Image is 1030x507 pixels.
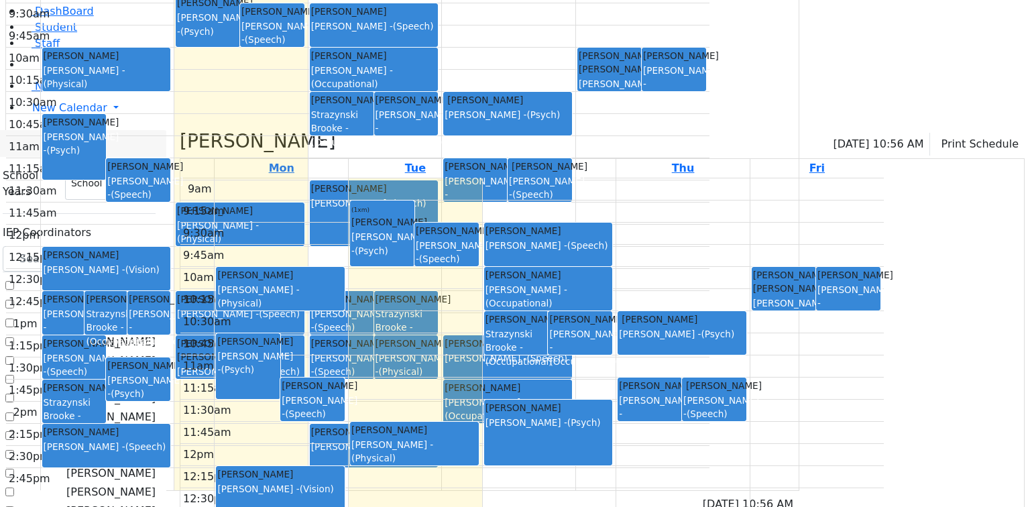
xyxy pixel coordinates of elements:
span: (Speech) [567,240,608,251]
span: (Speech) [111,189,152,200]
div: [PERSON_NAME] - [753,296,815,324]
div: [PERSON_NAME] - [485,283,612,311]
div: 11:15am [180,380,234,396]
div: 2pm [11,404,40,420]
div: [PERSON_NAME] [44,425,170,439]
div: [PERSON_NAME] [485,268,612,282]
div: [PERSON_NAME] - [107,374,169,401]
div: [PERSON_NAME] - [217,482,343,496]
div: 2:30pm [6,449,53,465]
div: 10:30am [6,95,60,111]
span: (Occupational) [311,78,378,89]
span: (Psych) [46,145,80,156]
div: [PERSON_NAME] - [485,416,612,429]
div: 10:30am [180,314,234,330]
div: [PERSON_NAME] - [351,438,477,465]
span: (Physical) [217,298,262,308]
div: [PERSON_NAME] [485,401,612,414]
span: (1xm) [351,207,369,213]
div: Strazynski Brooke - [44,396,105,437]
div: [PERSON_NAME] - [241,19,303,47]
div: [PERSON_NAME] - [445,174,506,215]
div: [PERSON_NAME] [44,292,84,306]
div: [PERSON_NAME] - [217,283,343,311]
div: 12:45pm [6,294,60,310]
div: 12pm [6,227,42,243]
div: [PERSON_NAME] [311,5,437,18]
span: (Vision) [125,264,160,275]
div: 11:45am [6,205,60,221]
div: [PERSON_NAME] [177,292,303,306]
span: (Speech) [756,312,797,323]
div: [PERSON_NAME] - [579,77,640,105]
div: [PERSON_NAME] [44,49,170,62]
label: [PERSON_NAME] [66,484,156,500]
div: [PERSON_NAME] [107,359,169,372]
div: [PERSON_NAME] [217,268,343,282]
div: [PERSON_NAME] [416,224,477,237]
div: [PERSON_NAME] - [619,394,681,435]
div: [PERSON_NAME] [107,160,169,173]
div: [PERSON_NAME] - [282,394,343,421]
div: [PERSON_NAME] - [177,11,239,38]
div: 9:45am [6,28,52,44]
span: (Speech) [285,408,326,419]
div: [PERSON_NAME] [376,93,437,107]
span: (Occupational) [485,298,553,308]
span: (Occupational) [643,93,710,103]
div: [PERSON_NAME] [PERSON_NAME] [753,268,815,296]
input: Search [3,246,156,272]
div: 10am [180,270,217,286]
span: (Psych) [180,26,214,37]
div: 11am [6,139,42,155]
span: (Physical) [351,453,396,463]
span: (Speech) [46,366,87,377]
span: (Speech) [245,34,286,45]
div: 11:30am [6,183,60,199]
div: [PERSON_NAME] - [129,307,169,348]
span: (Speech) [125,441,166,452]
div: [PERSON_NAME] [44,115,105,129]
div: 9am [185,181,215,197]
div: [PERSON_NAME] [311,49,437,62]
label: School Years [3,168,57,200]
div: [PERSON_NAME] [311,93,373,107]
div: [PERSON_NAME] - [107,174,169,202]
div: [PERSON_NAME] - [217,349,279,377]
span: (Speech) [419,253,460,264]
div: [PERSON_NAME] - [44,351,105,379]
div: [PERSON_NAME] [351,202,413,229]
div: [PERSON_NAME] - [376,108,437,149]
span: (Psych) [526,109,560,120]
div: [PERSON_NAME] [549,313,611,326]
span: (Occupational) [129,336,196,347]
div: 11am [180,358,217,374]
div: [PERSON_NAME] [PERSON_NAME] [579,49,640,76]
div: [PERSON_NAME] - [416,239,477,266]
div: Strazynski Brooke - [485,327,547,368]
a: August 29, 2025 [807,159,827,178]
div: [PERSON_NAME] [217,467,343,481]
div: [PERSON_NAME] [44,381,105,394]
div: [PERSON_NAME] [PERSON_NAME] [177,337,303,364]
div: Strazynski Brooke - [311,108,373,149]
div: 11:15am [6,161,60,177]
div: [PERSON_NAME] [241,5,303,18]
div: [PERSON_NAME] [485,313,547,326]
span: (Speech) [582,93,623,103]
div: 11:30am [180,402,234,418]
span: (Speech) [393,21,434,32]
div: 12pm [180,447,217,463]
span: (Occupational) [311,137,378,148]
span: (Psych) [567,417,601,428]
div: [PERSON_NAME] - [177,365,303,378]
div: [PERSON_NAME] - [643,64,705,105]
div: 9:15am [180,203,227,219]
div: [PERSON_NAME] - [177,219,303,246]
div: 9:30am [180,225,227,241]
div: 1:45pm [6,382,53,398]
span: (Occupational) [86,336,153,347]
div: [PERSON_NAME] - [817,283,879,324]
div: [PERSON_NAME] [509,160,571,173]
div: [PERSON_NAME] [44,337,105,350]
